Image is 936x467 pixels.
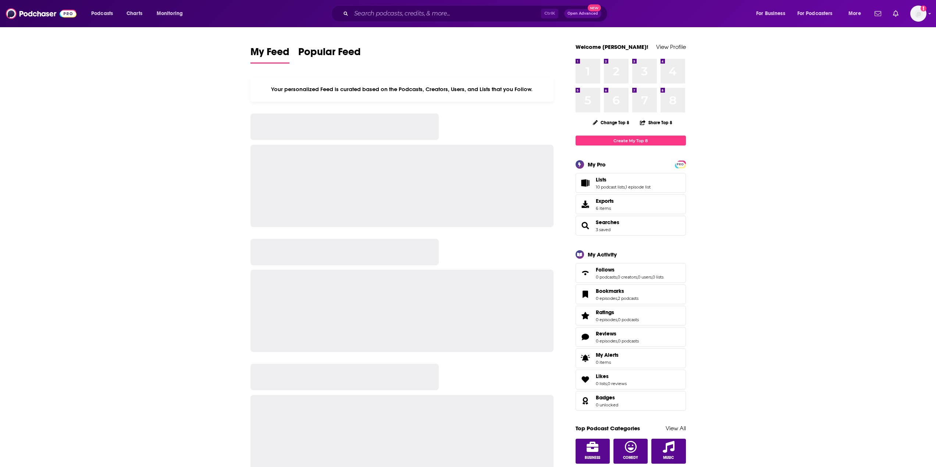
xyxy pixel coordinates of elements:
[848,8,861,19] span: More
[618,338,639,344] a: 0 podcasts
[596,402,618,407] a: 0 unlocked
[576,425,640,432] a: Top Podcast Categories
[596,330,639,337] a: Reviews
[585,456,600,460] span: Business
[578,220,593,231] a: Searches
[576,263,686,283] span: Follows
[576,306,686,326] span: Ratings
[596,227,611,232] a: 3 saved
[576,391,686,411] span: Badges
[576,216,686,236] span: Searches
[576,194,686,214] a: Exports
[596,381,607,386] a: 0 lists
[91,8,113,19] span: Podcasts
[751,8,794,19] button: open menu
[157,8,183,19] span: Monitoring
[576,327,686,347] span: Reviews
[637,274,638,280] span: ,
[626,184,651,190] a: 1 episode list
[596,394,615,401] span: Badges
[663,456,674,460] span: Music
[910,6,926,22] img: User Profile
[588,118,634,127] button: Change Top 8
[578,396,593,406] a: Badges
[596,266,663,273] a: Follows
[596,184,625,190] a: 10 podcast lists
[872,7,884,20] a: Show notifications dropdown
[910,6,926,22] span: Logged in as gabrielle.gantz
[596,198,614,204] span: Exports
[676,162,685,167] span: PRO
[596,352,619,358] span: My Alerts
[351,8,541,19] input: Search podcasts, credits, & more...
[578,374,593,385] a: Likes
[617,338,618,344] span: ,
[596,266,615,273] span: Follows
[596,330,616,337] span: Reviews
[578,353,593,363] span: My Alerts
[596,394,618,401] a: Badges
[127,8,142,19] span: Charts
[618,274,637,280] a: 0 creators
[596,296,617,301] a: 0 episodes
[596,219,619,226] a: Searches
[617,317,618,322] span: ,
[890,7,901,20] a: Show notifications dropdown
[613,439,648,464] a: Comedy
[576,284,686,304] span: Bookmarks
[576,348,686,368] a: My Alerts
[588,161,606,168] div: My Pro
[756,8,785,19] span: For Business
[250,77,554,102] div: Your personalized Feed is curated based on the Podcasts, Creators, Users, and Lists that you Follow.
[588,4,601,11] span: New
[576,370,686,389] span: Likes
[596,176,651,183] a: Lists
[793,8,843,19] button: open menu
[596,309,639,316] a: Ratings
[843,8,870,19] button: open menu
[676,161,685,167] a: PRO
[578,310,593,321] a: Ratings
[596,274,617,280] a: 0 podcasts
[588,251,617,258] div: My Activity
[578,289,593,299] a: Bookmarks
[576,136,686,146] a: Create My Top 8
[250,46,289,62] span: My Feed
[596,176,606,183] span: Lists
[618,317,639,322] a: 0 podcasts
[6,7,76,21] img: Podchaser - Follow, Share and Rate Podcasts
[921,6,926,11] svg: Add a profile image
[596,309,614,316] span: Ratings
[625,184,626,190] span: ,
[596,206,614,211] span: 6 items
[596,373,627,380] a: Likes
[596,373,609,380] span: Likes
[656,43,686,50] a: View Profile
[578,268,593,278] a: Follows
[576,43,648,50] a: Welcome [PERSON_NAME]!
[618,296,638,301] a: 2 podcasts
[541,9,558,18] span: Ctrl K
[578,332,593,342] a: Reviews
[122,8,147,19] a: Charts
[910,6,926,22] button: Show profile menu
[298,46,361,62] span: Popular Feed
[596,360,619,365] span: 0 items
[152,8,192,19] button: open menu
[608,381,627,386] a: 0 reviews
[564,9,601,18] button: Open AdvancedNew
[86,8,122,19] button: open menu
[596,317,617,322] a: 0 episodes
[576,439,610,464] a: Business
[576,173,686,193] span: Lists
[596,288,624,294] span: Bookmarks
[298,46,361,64] a: Popular Feed
[623,456,638,460] span: Comedy
[638,274,652,280] a: 0 users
